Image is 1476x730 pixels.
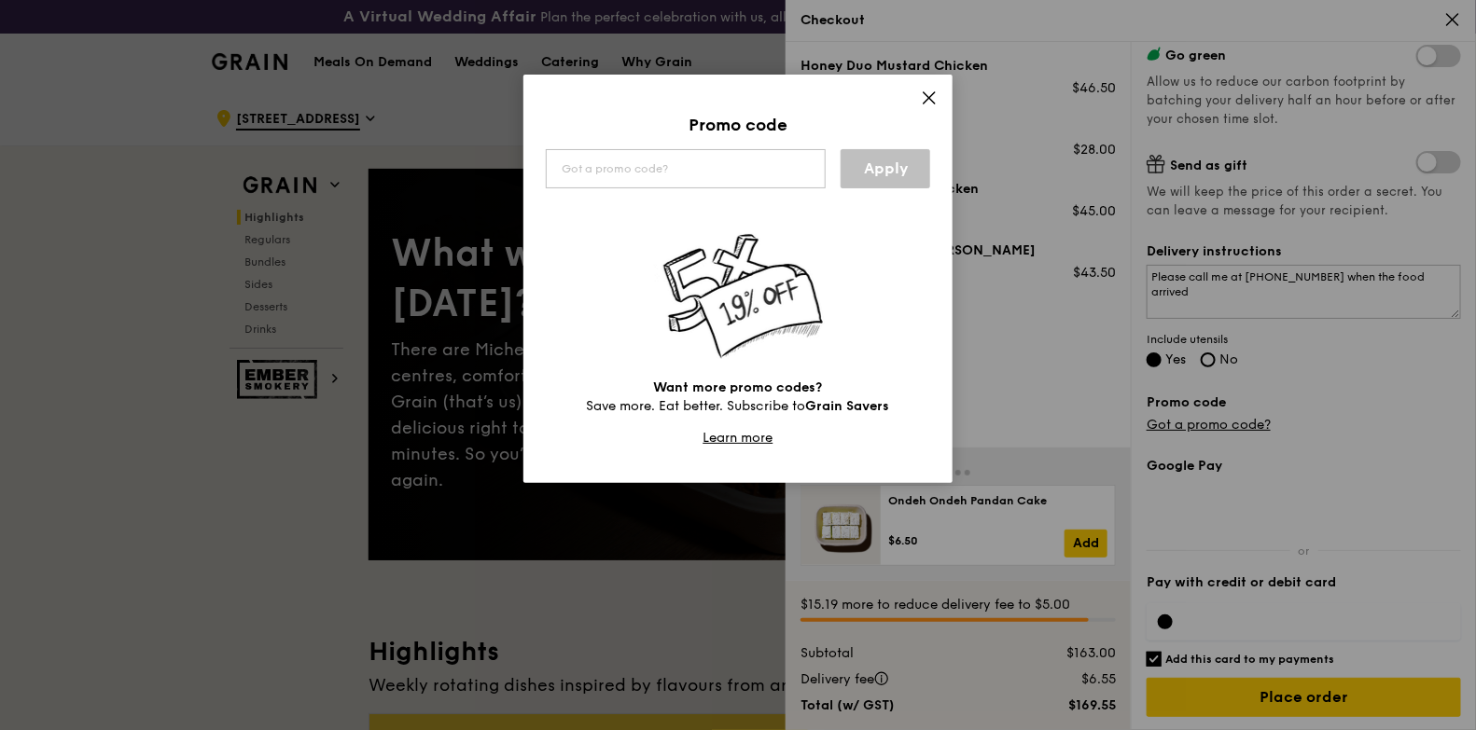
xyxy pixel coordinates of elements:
div: Promo code [546,112,930,138]
strong: Want more promo codes? [654,379,823,395]
img: save-some-plan.7bcec01c.png [647,233,830,360]
p: Save more. Eat better. Subscribe to [546,379,930,416]
a: Apply [841,149,930,188]
strong: Grain Savers [806,398,890,414]
input: Got a promo code? [546,149,826,188]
